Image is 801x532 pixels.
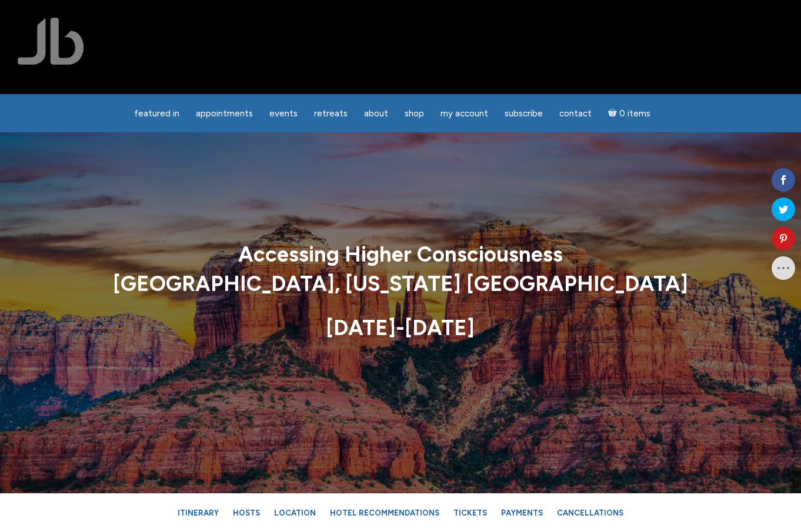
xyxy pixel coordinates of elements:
img: Jamie Butler. The Everyday Medium [18,18,84,65]
a: Hosts [227,503,266,523]
a: Events [262,102,305,125]
a: Shop [398,102,431,125]
a: Cancellations [551,503,629,523]
span: Events [269,108,298,119]
a: Location [268,503,322,523]
a: Payments [495,503,549,523]
a: Cart0 items [601,101,658,125]
span: featured in [134,108,179,119]
a: Appointments [189,102,260,125]
a: Hotel Recommendations [324,503,445,523]
a: Retreats [307,102,355,125]
strong: [DATE]-[DATE] [326,315,475,340]
i: Cart [608,108,619,119]
strong: [GEOGRAPHIC_DATA], [US_STATE] [GEOGRAPHIC_DATA] [113,272,688,297]
a: featured in [127,102,186,125]
span: Appointments [196,108,253,119]
a: About [357,102,395,125]
span: Shop [405,108,424,119]
a: Subscribe [498,102,550,125]
a: Contact [552,102,599,125]
a: Itinerary [172,503,225,523]
strong: Accessing Higher Consciousness [238,242,563,267]
span: Contact [559,108,592,119]
span: Subscribe [505,108,543,119]
span: Shares [776,160,795,166]
a: My Account [433,102,495,125]
a: Tickets [448,503,493,523]
span: My Account [440,108,488,119]
span: 0 items [619,109,650,118]
span: About [364,108,388,119]
span: Retreats [314,108,348,119]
